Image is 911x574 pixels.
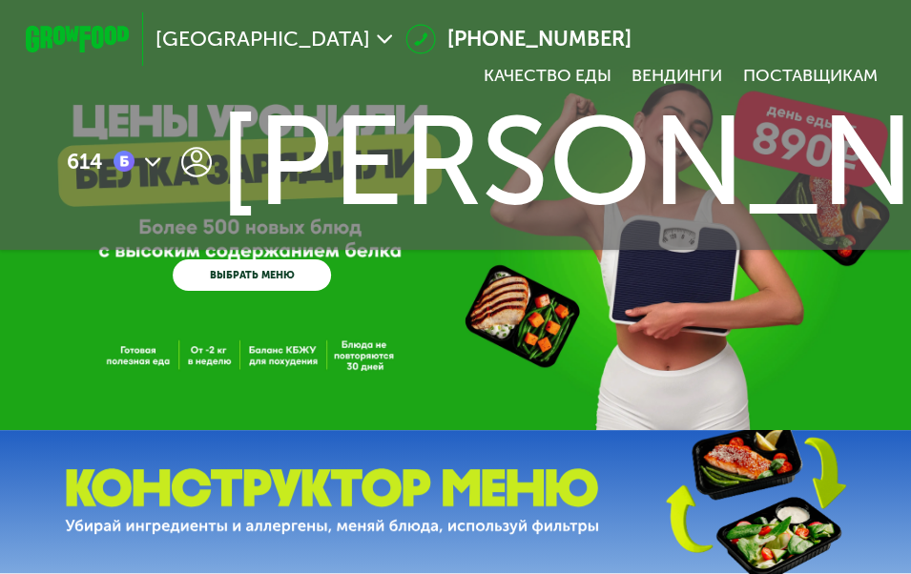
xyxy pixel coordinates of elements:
[155,29,370,50] span: [GEOGRAPHIC_DATA]
[405,24,631,55] a: [PHONE_NUMBER]
[631,66,722,87] a: Вендинги
[483,66,611,87] a: Качество еды
[67,152,103,173] div: 614
[743,66,878,87] div: поставщикам
[173,259,330,291] a: ВЫБРАТЬ МЕНЮ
